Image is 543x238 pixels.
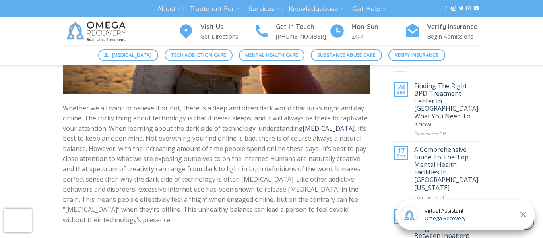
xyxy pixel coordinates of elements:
[239,49,304,61] a: Mental Health Care
[405,22,480,41] a: Verify Insurance Begin Admissions
[98,49,159,61] a: [MEDICAL_DATA]
[157,2,181,16] a: About
[311,49,382,61] a: Substance Abuse Care
[414,131,446,137] span: Comments Off
[444,6,448,12] a: Follow on Facebook
[63,17,132,45] img: Omega Recovery
[414,194,446,200] span: Comments Off
[388,49,445,61] a: Verify Insurance
[466,6,471,12] a: Send us an email
[276,22,329,32] h4: Get In Touch
[165,49,233,61] a: Tech Addiction Care
[276,32,329,41] p: [PHONE_NUMBER]
[427,22,480,32] h4: Verify Insurance
[178,22,254,41] a: Visit Us Get Directions
[190,2,239,16] a: Treatment For
[245,51,298,59] span: Mental Health Care
[474,6,479,12] a: Follow on YouTube
[317,51,375,59] span: Substance Abuse Care
[459,6,463,12] a: Follow on Twitter
[63,104,367,224] span: Whether we all want to believe it or not, there is a deep and often dark world that lurks night a...
[171,51,226,59] span: Tech Addiction Care
[289,2,343,16] a: Knowledgebase
[4,209,32,232] iframe: reCAPTCHA
[451,6,456,12] a: Follow on Instagram
[414,146,480,192] a: A Comprehensive Guide To The Top Mental Health Facilities In [GEOGRAPHIC_DATA] [US_STATE]
[427,32,480,41] p: Begin Admissions
[303,124,355,133] a: [MEDICAL_DATA]
[254,22,329,41] a: Get In Touch [PHONE_NUMBER]
[395,51,438,59] span: Verify Insurance
[351,22,405,32] h4: Mon-Sun
[112,51,152,59] span: [MEDICAL_DATA]
[200,32,254,41] p: Get Directions
[353,2,386,16] a: Get Help
[351,32,405,41] p: 24/7
[200,22,254,32] h4: Visit Us
[414,82,480,128] a: Finding The Right BPD Treatment Center In [GEOGRAPHIC_DATA]: What You Need To Know
[248,2,280,16] a: Services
